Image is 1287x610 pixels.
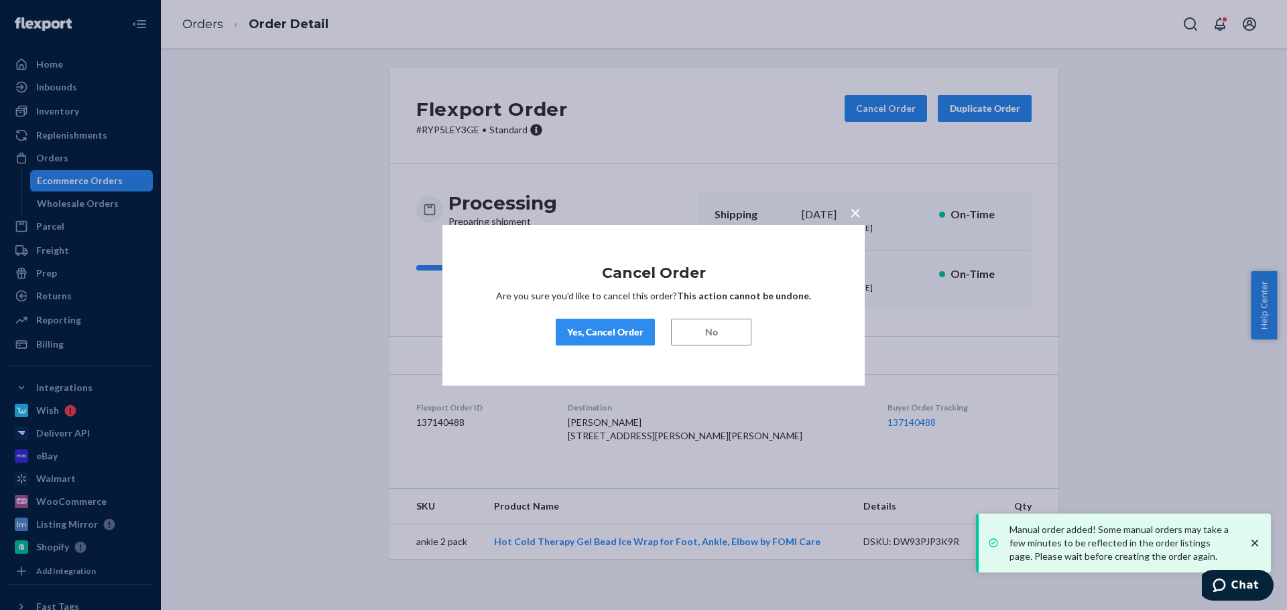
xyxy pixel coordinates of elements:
[677,290,811,301] strong: This action cannot be undone.
[483,289,824,303] p: Are you sure you’d like to cancel this order?
[567,325,643,339] div: Yes, Cancel Order
[1202,570,1274,603] iframe: Opens a widget where you can chat to one of our agents
[1009,523,1235,563] p: Manual order added! Some manual orders may take a few minutes to be reflected in the order listin...
[483,264,824,281] h1: Cancel Order
[671,319,751,346] button: No
[1248,536,1262,550] svg: close toast
[556,319,655,346] button: Yes, Cancel Order
[850,200,861,223] span: ×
